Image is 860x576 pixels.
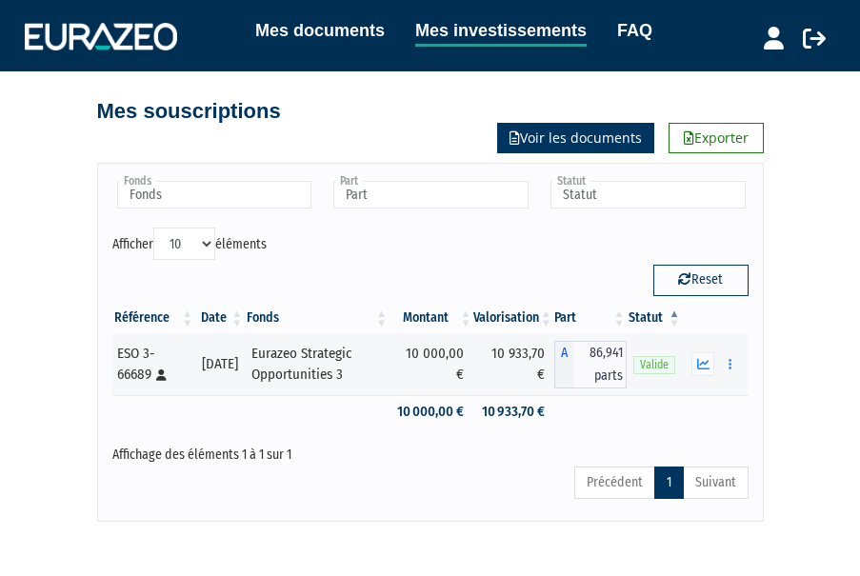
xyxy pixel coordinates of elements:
[574,467,655,499] a: Précédent
[654,467,684,499] a: 1
[97,100,281,123] h4: Mes souscriptions
[117,344,190,385] div: ESO 3-66689
[683,467,749,499] a: Suivant
[573,341,628,388] span: 86,941 parts
[554,302,628,334] th: Part: activer pour trier la colonne par ordre croissant
[153,228,215,260] select: Afficheréléments
[497,123,654,153] a: Voir les documents
[633,356,675,374] span: Valide
[25,23,177,50] img: 1732889491-logotype_eurazeo_blanc_rvb.png
[415,17,587,47] a: Mes investissements
[156,369,167,381] i: [Français] Personne physique
[554,341,628,388] div: A - Eurazeo Strategic Opportunities 3
[617,17,652,44] a: FAQ
[251,344,383,385] div: Eurazeo Strategic Opportunities 3
[653,265,749,295] button: Reset
[202,354,238,374] div: [DATE]
[390,302,473,334] th: Montant: activer pour trier la colonne par ordre croissant
[669,123,764,153] a: Exporter
[473,334,553,395] td: 10 933,70 €
[390,334,473,395] td: 10 000,00 €
[245,302,390,334] th: Fonds: activer pour trier la colonne par ordre croissant
[195,302,245,334] th: Date: activer pour trier la colonne par ordre croissant
[112,302,196,334] th: Référence : activer pour trier la colonne par ordre croissant
[627,302,682,334] th: Statut : activer pour trier la colonne par ordre d&eacute;croissant
[112,434,749,465] div: Affichage des éléments 1 à 1 sur 1
[554,341,573,388] span: A
[473,395,553,428] td: 10 933,70 €
[390,395,473,428] td: 10 000,00 €
[112,228,267,260] label: Afficher éléments
[473,302,553,334] th: Valorisation: activer pour trier la colonne par ordre croissant
[255,17,385,44] a: Mes documents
